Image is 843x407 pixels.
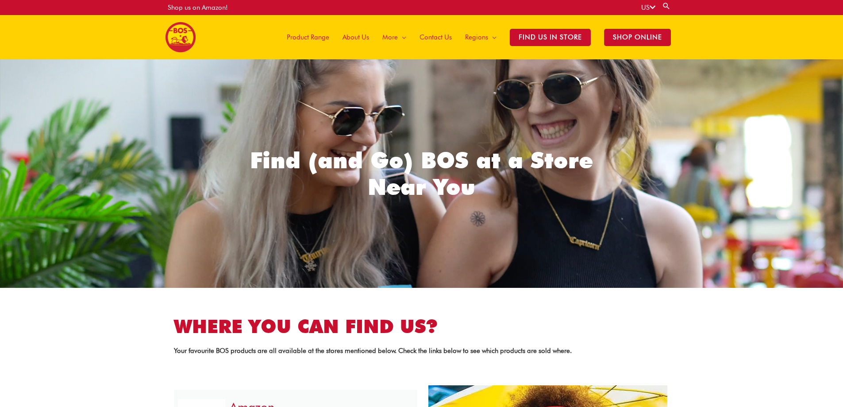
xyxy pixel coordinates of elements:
span: Contact Us [420,24,452,50]
a: About Us [336,15,376,59]
span: SHOP ONLINE [604,29,671,46]
span: Product Range [287,24,329,50]
h1: Find (and Go) BOS at a Store Near You [245,147,598,200]
h2: Where you can find us? [174,314,670,339]
span: Regions [465,24,488,50]
a: More [376,15,413,59]
a: Product Range [280,15,336,59]
span: Find Us in Store [510,29,591,46]
a: SHOP ONLINE [597,15,677,59]
img: BOS United States [166,22,196,52]
nav: Site Navigation [273,15,677,59]
a: Search button [662,2,671,10]
a: Find Us in Store [503,15,597,59]
a: Regions [458,15,503,59]
a: Contact Us [413,15,458,59]
a: US [641,4,655,12]
span: About Us [343,24,369,50]
p: Your favourite BOS products are all available at the stores mentioned below. Check the links belo... [174,348,670,354]
span: More [382,24,398,50]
